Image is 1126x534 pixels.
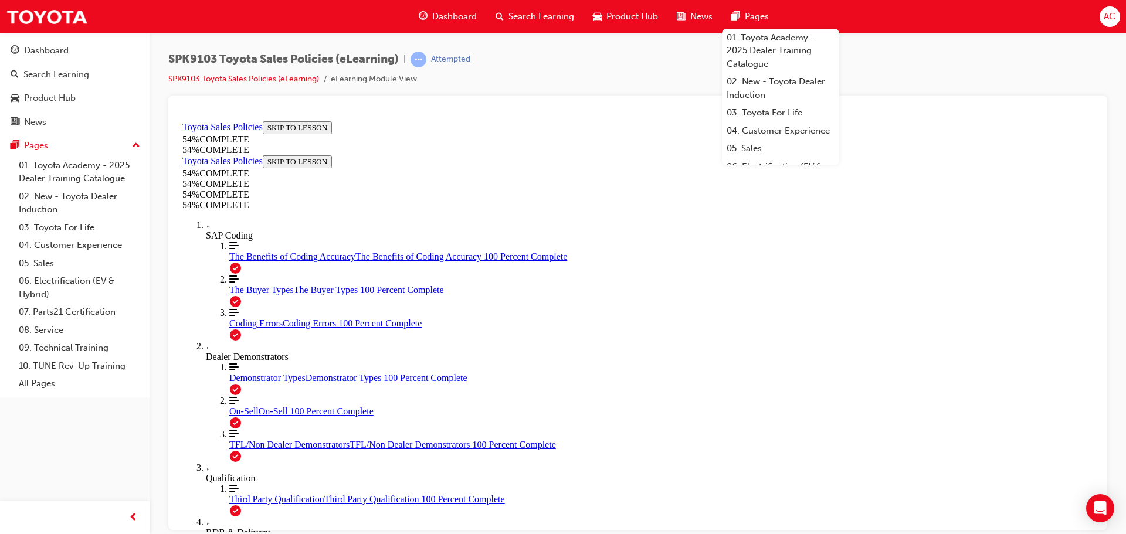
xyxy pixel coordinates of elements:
[116,168,266,178] span: The Buyer Types 100 Percent Complete
[178,135,389,145] span: The Benefits of Coding Accuracy 100 Percent Complete
[24,91,76,105] div: Product Hub
[85,5,155,18] button: SKIP TO LESSON
[5,73,915,83] div: 54 % COMPLETE
[14,236,145,254] a: 04. Customer Experience
[5,28,915,39] div: 54 % COMPLETE
[6,4,88,30] img: Trak
[28,114,915,124] div: SAP Coding
[52,135,178,145] span: The Benefits of Coding Accuracy
[411,52,426,67] span: learningRecordVerb_ATTEMPT-icon
[52,191,915,212] a: Coding Errors 100 Percent Complete
[28,367,915,400] div: Course Section for Qualification, with 1 Lessons
[14,254,145,273] a: 05. Sales
[172,323,378,333] span: TFL/Non Dealer Demonstrators 100 Percent Complete
[52,290,81,300] span: On-Sell
[5,135,145,157] button: Pages
[11,46,19,56] span: guage-icon
[147,377,327,387] span: Third Party Qualification 100 Percent Complete
[419,9,428,24] span: guage-icon
[432,10,477,23] span: Dashboard
[1100,6,1120,27] button: AC
[28,246,915,346] div: Course Section for Dealer Demonstrators, with 3 Lessons
[11,70,19,80] span: search-icon
[5,40,145,62] a: Dashboard
[667,5,722,29] a: news-iconNews
[722,5,778,29] a: pages-iconPages
[28,400,915,421] div: Toggle RDR & Delivery Section
[409,5,486,29] a: guage-iconDashboard
[722,29,839,73] a: 01. Toyota Academy - 2025 Dealer Training Catalogue
[14,272,145,303] a: 06. Electrification (EV & Hybrid)
[52,202,105,212] span: Coding Errors
[168,74,319,84] a: SPK9103 Toyota Sales Policies (eLearning)
[5,38,145,135] button: DashboardSearch LearningProduct HubNews
[5,5,85,15] a: Toyota Sales Policies
[81,290,196,300] span: On-Sell 100 Percent Complete
[11,117,19,128] span: news-icon
[129,511,138,525] span: prev-icon
[5,87,145,109] a: Product Hub
[722,140,839,158] a: 05. Sales
[52,168,116,178] span: The Buyer Types
[5,64,145,86] a: Search Learning
[496,9,504,24] span: search-icon
[28,124,915,225] div: Course Section for SAP Coding , with 3 Lessons
[28,346,915,367] div: Toggle Qualification Section
[168,53,399,66] span: SPK9103 Toyota Sales Policies (eLearning)
[85,39,155,52] button: SKIP TO LESSON
[14,303,145,321] a: 07. Parts21 Certification
[14,219,145,237] a: 03. Toyota For Life
[14,339,145,357] a: 09. Technical Training
[14,375,145,393] a: All Pages
[5,39,160,73] section: Course Information
[52,377,147,387] span: Third Party Qualification
[14,321,145,339] a: 08. Service
[132,138,140,154] span: up-icon
[5,39,85,49] a: Toyota Sales Policies
[52,246,915,267] a: Demonstrator Types 100 Percent Complete
[52,256,128,266] span: Demonstrator Types
[722,73,839,104] a: 02. New - Toyota Dealer Induction
[28,235,915,246] div: Dealer Demonstrators
[403,53,406,66] span: |
[593,9,602,24] span: car-icon
[584,5,667,29] a: car-iconProduct Hub
[52,279,915,300] a: On-Sell 100 Percent Complete
[508,10,574,23] span: Search Learning
[722,158,839,189] a: 06. Electrification (EV & Hybrid)
[745,10,769,23] span: Pages
[14,188,145,219] a: 02. New - Toyota Dealer Induction
[5,52,160,62] div: 54 % COMPLETE
[731,9,740,24] span: pages-icon
[14,157,145,188] a: 01. Toyota Academy - 2025 Dealer Training Catalogue
[690,10,713,23] span: News
[23,68,89,81] div: Search Learning
[28,411,915,421] div: RDR & Delivery
[722,122,839,140] a: 04. Customer Experience
[105,202,244,212] span: Coding Errors 100 Percent Complete
[128,256,290,266] span: Demonstrator Types 100 Percent Complete
[722,104,839,122] a: 03. Toyota For Life
[24,115,46,129] div: News
[1086,494,1114,522] div: Open Intercom Messenger
[28,356,915,367] div: Qualification
[28,103,915,124] div: Toggle SAP Coding Section
[52,124,915,145] a: The Benefits of Coding Accuracy 100 Percent Complete
[28,225,915,246] div: Toggle Dealer Demonstrators Section
[5,83,915,94] div: 54 % COMPLETE
[5,111,145,133] a: News
[5,5,915,39] section: Course Information
[11,141,19,151] span: pages-icon
[11,93,19,104] span: car-icon
[5,18,915,28] div: 54 % COMPLETE
[331,73,417,86] li: eLearning Module View
[52,158,915,179] a: The Buyer Types 100 Percent Complete
[52,323,172,333] span: TFL/Non Dealer Demonstrators
[5,62,160,73] div: 54 % COMPLETE
[606,10,658,23] span: Product Hub
[24,44,69,57] div: Dashboard
[1104,10,1115,23] span: AC
[14,357,145,375] a: 10. TUNE Rev-Up Training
